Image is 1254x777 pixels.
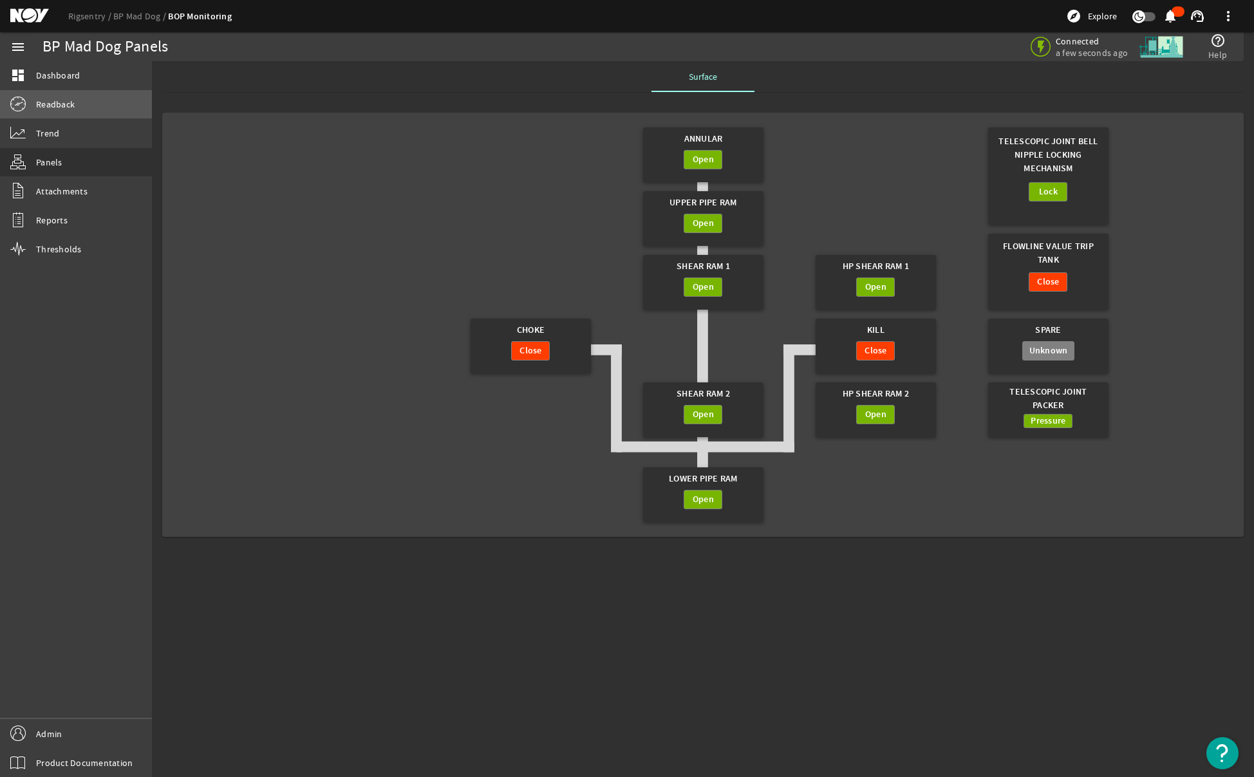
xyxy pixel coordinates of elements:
[1066,8,1081,24] mat-icon: explore
[865,408,886,421] span: Open
[42,41,168,53] div: BP Mad Dog Panels
[1213,1,1244,32] button: more_vert
[865,281,886,294] span: Open
[36,127,59,140] span: Trend
[821,382,930,405] div: HP Shear Ram 2
[821,319,930,341] div: Kill
[994,319,1102,341] div: Spare
[649,467,757,490] div: Lower Pipe Ram
[36,156,62,169] span: Panels
[168,10,232,23] a: BOP Monitoring
[1190,8,1205,24] mat-icon: support_agent
[36,98,75,111] span: Readback
[10,39,26,55] mat-icon: menu
[36,243,82,256] span: Thresholds
[1206,737,1239,769] button: Open Resource Center
[113,10,168,22] a: BP Mad Dog
[1039,185,1058,198] span: Lock
[1056,47,1128,59] span: a few seconds ago
[693,153,714,166] span: Open
[1061,6,1122,26] button: Explore
[36,69,80,82] span: Dashboard
[649,255,757,277] div: Shear Ram 1
[649,127,757,150] div: Annular
[68,10,113,22] a: Rigsentry
[519,344,541,357] span: Close
[994,382,1102,414] div: Telescopic Joint Packer
[1037,276,1059,288] span: Close
[821,255,930,277] div: HP Shear Ram 1
[693,217,714,230] span: Open
[36,214,68,227] span: Reports
[36,185,88,198] span: Attachments
[1210,33,1226,48] mat-icon: help_outline
[1208,48,1227,61] span: Help
[693,281,714,294] span: Open
[10,68,26,83] mat-icon: dashboard
[689,72,717,81] span: Surface
[1056,35,1128,47] span: Connected
[693,408,714,421] span: Open
[36,756,133,769] span: Product Documentation
[865,344,886,357] span: Close
[994,127,1102,182] div: Telescopic Joint Bell Nipple Locking Mechanism
[1029,344,1068,357] span: Unknown
[1031,415,1065,427] span: Pressure
[1137,23,1185,71] img: Skid.svg
[994,234,1102,272] div: Flowline Value Trip Tank
[649,191,757,214] div: Upper Pipe Ram
[693,493,714,506] span: Open
[1163,8,1178,24] mat-icon: notifications
[649,382,757,405] div: Shear Ram 2
[476,319,585,341] div: Choke
[1088,10,1117,23] span: Explore
[36,727,62,740] span: Admin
